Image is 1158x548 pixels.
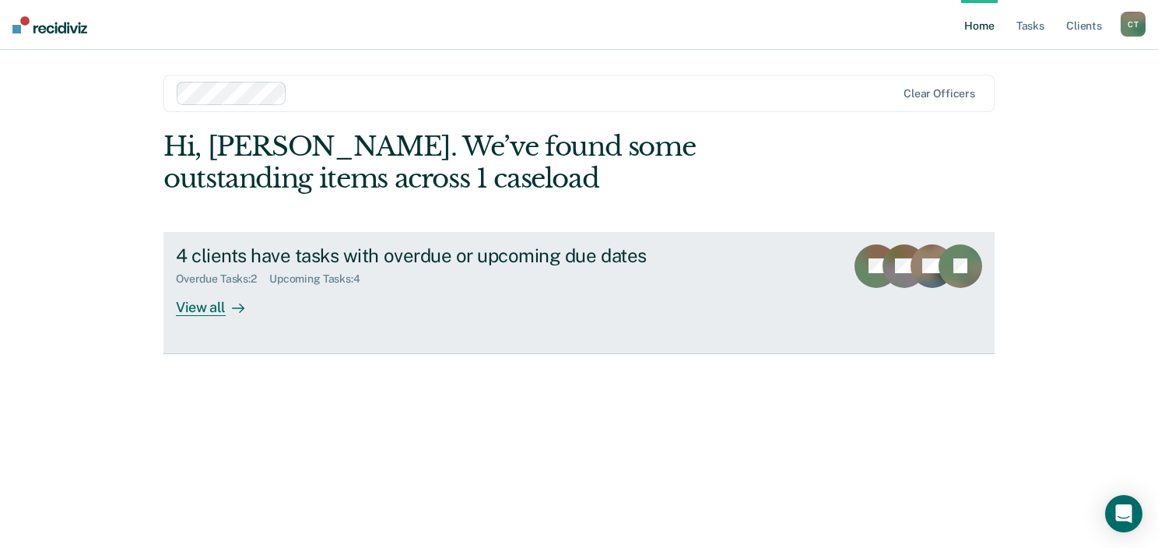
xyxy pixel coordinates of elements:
a: 4 clients have tasks with overdue or upcoming due datesOverdue Tasks:2Upcoming Tasks:4View all [163,232,995,354]
button: CT [1121,12,1146,37]
div: C T [1121,12,1146,37]
div: Upcoming Tasks : 4 [269,272,373,286]
div: Clear officers [904,87,975,100]
div: Open Intercom Messenger [1105,495,1142,532]
div: View all [176,286,263,316]
img: Recidiviz [12,16,87,33]
div: Hi, [PERSON_NAME]. We’ve found some outstanding items across 1 caseload [163,131,828,195]
div: Overdue Tasks : 2 [176,272,269,286]
div: 4 clients have tasks with overdue or upcoming due dates [176,244,722,267]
